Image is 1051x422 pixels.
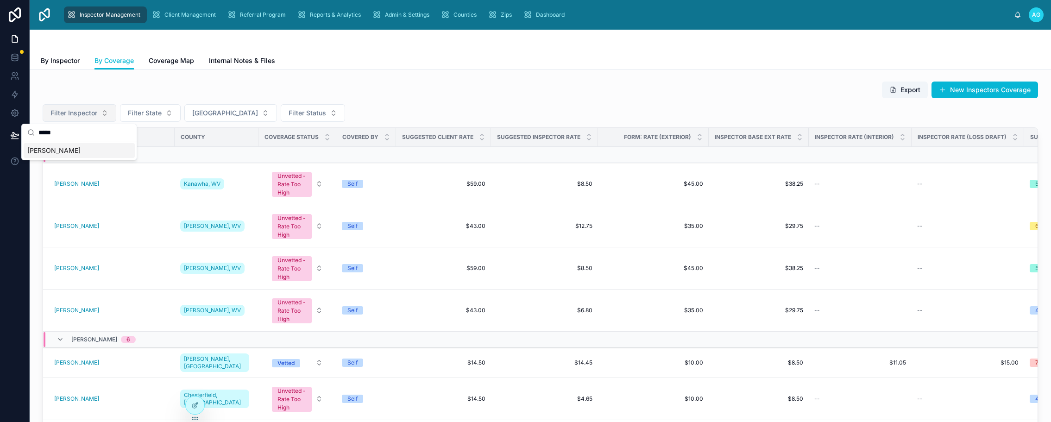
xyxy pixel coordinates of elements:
a: $38.25 [714,265,803,272]
a: Select Button [264,251,331,285]
span: Chesterfield, [GEOGRAPHIC_DATA] [184,391,245,406]
button: Select Button [43,104,116,122]
div: Vetted [277,359,295,367]
a: $35.00 [604,222,703,230]
a: Self [342,395,390,403]
div: Suggestions [22,141,137,160]
a: $14.45 [497,359,592,366]
span: Inspector Management [80,11,140,19]
span: $43.00 [402,307,485,314]
a: Self [342,306,390,315]
div: Unvetted - Rate Too High [277,298,306,323]
a: $14.50 [402,395,485,403]
a: Self [342,264,390,272]
button: Select Button [264,252,330,285]
span: -- [814,395,820,403]
button: Select Button [120,104,181,122]
span: [GEOGRAPHIC_DATA] [192,108,258,118]
span: Suggested Inspector Rate [497,133,580,141]
span: $59.00 [402,265,485,272]
span: $45.00 [604,265,703,272]
div: scrollable content [59,5,1014,25]
div: 6 [126,336,130,343]
a: [PERSON_NAME], [GEOGRAPHIC_DATA] [180,353,249,372]
a: $43.00 [402,222,485,230]
a: Select Button [264,167,331,201]
a: Self [342,359,390,367]
a: [PERSON_NAME], WV [180,220,245,232]
span: $11.05 [814,359,906,366]
span: [PERSON_NAME] [54,265,99,272]
a: [PERSON_NAME] [54,222,169,230]
span: Referral Program [240,11,286,19]
span: $14.50 [402,359,485,366]
a: $35.00 [604,307,703,314]
span: Kanawha, WV [184,180,220,188]
div: Self [347,395,358,403]
a: Select Button [264,293,331,328]
a: [PERSON_NAME] [54,307,99,314]
a: Internal Notes & Files [209,52,275,71]
span: Filter Inspector [50,108,97,118]
span: -- [917,395,923,403]
span: Zips [501,11,512,19]
span: -- [814,265,820,272]
span: Inspector Base Ext Rate [715,133,791,141]
span: County [181,133,205,141]
button: Export [882,82,928,98]
a: $10.00 [604,359,703,366]
span: [PERSON_NAME] [54,222,99,230]
span: Filter Status [289,108,326,118]
span: [PERSON_NAME], [GEOGRAPHIC_DATA] [184,355,245,370]
a: $6.80 [497,307,592,314]
span: $45.00 [604,180,703,188]
a: $38.25 [714,180,803,188]
a: [PERSON_NAME] [54,359,169,366]
a: $4.65 [497,395,592,403]
a: $8.50 [714,359,803,366]
a: By Inspector [41,52,80,71]
span: Dashboard [536,11,565,19]
a: $8.50 [497,180,592,188]
a: [PERSON_NAME], WV [180,261,253,276]
span: Admin & Settings [385,11,429,19]
a: -- [917,265,1019,272]
a: Self [342,180,390,188]
span: By Inspector [41,56,80,65]
a: Self [342,222,390,230]
a: -- [814,307,906,314]
a: [PERSON_NAME] [54,265,169,272]
span: [PERSON_NAME] [54,180,99,188]
div: Self [347,359,358,367]
span: [PERSON_NAME], WV [184,307,241,314]
a: $10.00 [604,395,703,403]
span: [PERSON_NAME], WV [184,265,241,272]
span: $12.75 [497,222,592,230]
span: Suggested Client Rate [402,133,473,141]
button: Select Button [264,354,330,371]
span: Coverage Status [264,133,319,141]
a: -- [917,222,1019,230]
a: [PERSON_NAME], WV [180,303,253,318]
a: -- [917,307,1019,314]
a: Reports & Analytics [294,6,367,23]
a: [PERSON_NAME] [54,180,169,188]
a: Zips [485,6,518,23]
span: Filter State [128,108,162,118]
a: By Coverage [94,52,134,70]
a: [PERSON_NAME] [54,395,99,403]
a: Chesterfield, [GEOGRAPHIC_DATA] [180,388,253,410]
span: -- [814,222,820,230]
a: $15.00 [917,359,1019,366]
span: $59.00 [402,180,485,188]
span: [PERSON_NAME] [71,336,117,343]
a: Select Button [264,209,331,243]
div: Unvetted - Rate Too High [277,387,306,412]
